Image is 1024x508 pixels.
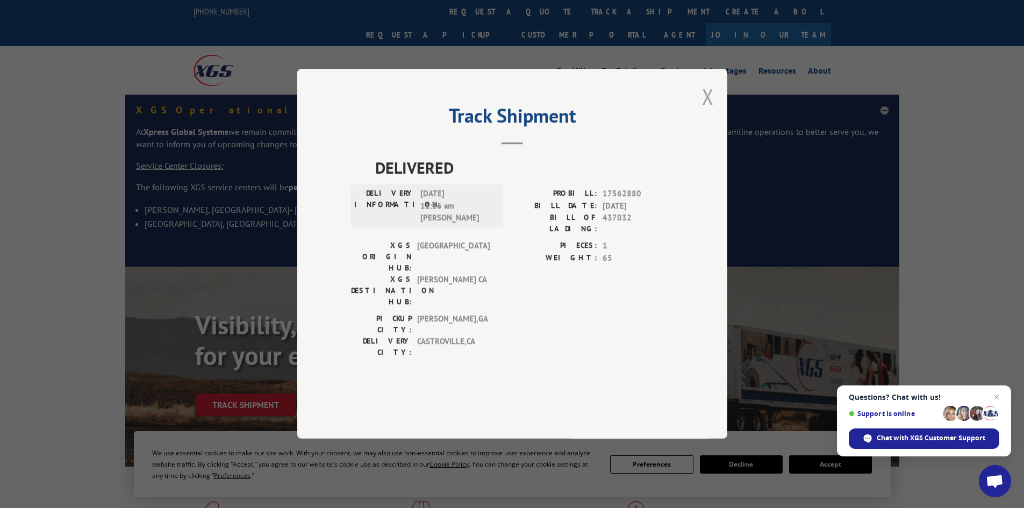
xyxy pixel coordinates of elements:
span: Questions? Chat with us! [849,393,999,402]
span: [DATE] 11:26 am [PERSON_NAME] [420,188,493,225]
span: [PERSON_NAME] , GA [417,313,490,336]
label: PICKUP CITY: [351,313,412,336]
span: 65 [603,252,674,264]
span: [GEOGRAPHIC_DATA] [417,240,490,274]
span: Chat with XGS Customer Support [849,428,999,449]
span: [DATE] [603,200,674,212]
label: XGS DESTINATION HUB: [351,274,412,308]
label: WEIGHT: [512,252,597,264]
span: [PERSON_NAME] CA [417,274,490,308]
span: Support is online [849,410,939,418]
span: 17562880 [603,188,674,201]
label: BILL OF LADING: [512,212,597,235]
label: XGS ORIGIN HUB: [351,240,412,274]
a: Open chat [979,465,1011,497]
h2: Track Shipment [351,108,674,128]
span: Chat with XGS Customer Support [877,433,985,443]
label: BILL DATE: [512,200,597,212]
label: DELIVERY INFORMATION: [354,188,415,225]
span: CASTROVILLE , CA [417,336,490,359]
span: 1 [603,240,674,253]
span: DELIVERED [375,156,674,180]
label: PROBILL: [512,188,597,201]
label: DELIVERY CITY: [351,336,412,359]
span: 437032 [603,212,674,235]
label: PIECES: [512,240,597,253]
button: Close modal [702,82,714,111]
